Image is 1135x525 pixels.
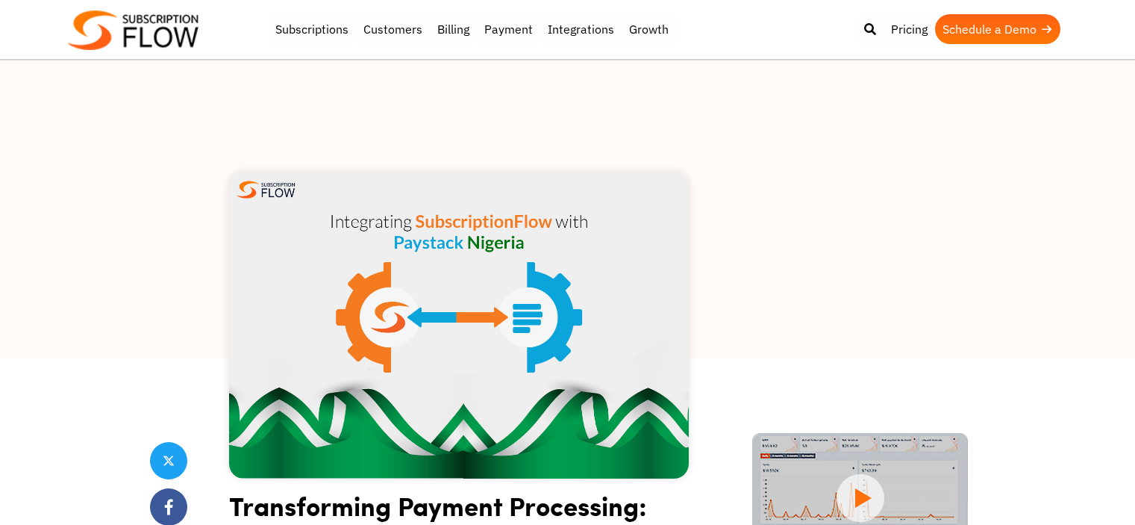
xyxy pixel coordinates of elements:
a: Customers [356,14,430,44]
img: Integrating SubscriptionFlow with Paystack Nigeria [229,172,689,479]
a: Billing [430,14,477,44]
a: Subscriptions [268,14,356,44]
a: Payment [477,14,540,44]
a: Integrations [540,14,622,44]
a: Growth [622,14,676,44]
img: Subscriptionflow [68,10,198,50]
a: Pricing [884,14,935,44]
a: Schedule a Demo [935,14,1060,44]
